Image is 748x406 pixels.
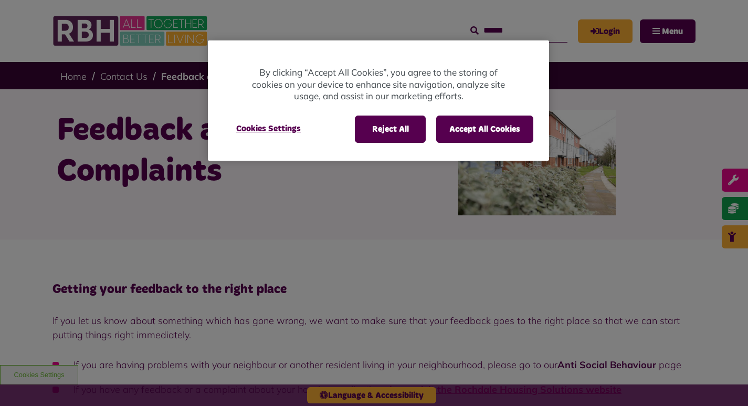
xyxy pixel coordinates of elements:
button: Cookies Settings [224,116,313,142]
button: Accept All Cookies [436,116,533,143]
p: By clicking “Accept All Cookies”, you agree to the storing of cookies on your device to enhance s... [250,67,507,102]
button: Reject All [355,116,426,143]
div: Privacy [208,40,549,161]
div: Cookie banner [208,40,549,161]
